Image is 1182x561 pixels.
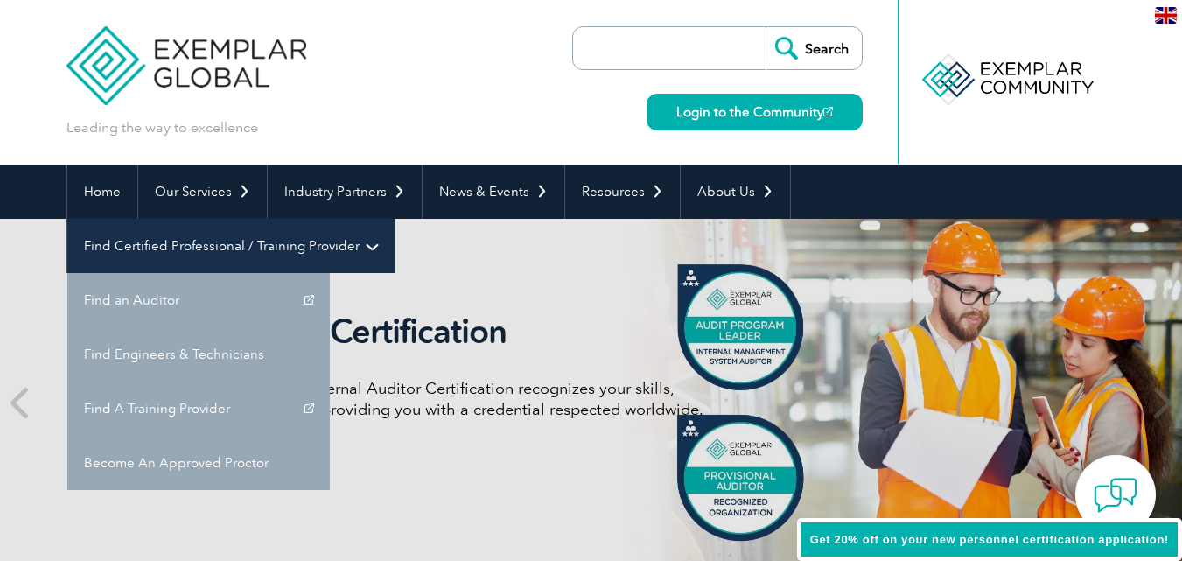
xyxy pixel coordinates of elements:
img: en [1155,7,1177,24]
a: Find an Auditor [67,273,330,327]
a: Become An Approved Proctor [67,436,330,490]
p: Discover how our redesigned Internal Auditor Certification recognizes your skills, achievements, ... [93,378,749,420]
a: Find A Training Provider [67,382,330,436]
h2: Internal Auditor Certification [93,312,749,352]
a: Login to the Community [647,94,863,130]
a: News & Events [423,165,564,219]
a: Home [67,165,137,219]
a: Resources [565,165,680,219]
a: Our Services [138,165,267,219]
a: Find Engineers & Technicians [67,327,330,382]
p: Leading the way to excellence [66,118,258,137]
input: Search [766,27,862,69]
a: Industry Partners [268,165,422,219]
a: Find Certified Professional / Training Provider [67,219,395,273]
span: Get 20% off on your new personnel certification application! [810,533,1169,546]
img: contact-chat.png [1094,473,1137,517]
a: About Us [681,165,790,219]
img: open_square.png [823,107,833,116]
